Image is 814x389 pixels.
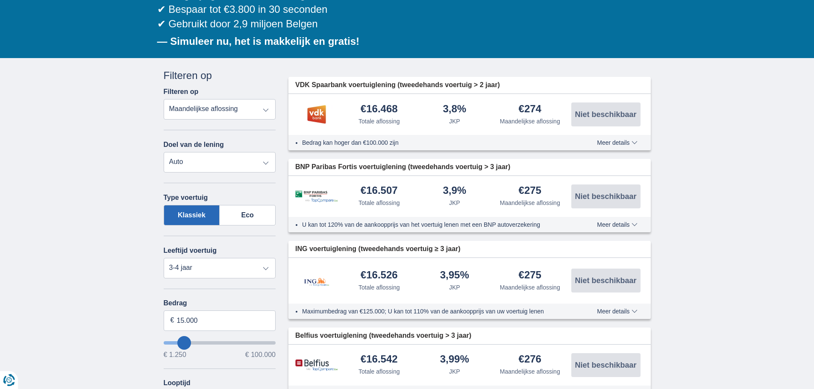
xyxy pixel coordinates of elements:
[164,141,224,149] label: Doel van de lening
[449,199,460,207] div: JKP
[220,205,276,225] label: Eco
[302,220,566,229] li: U kan tot 120% van de aankoopprijs van het voertuig lenen met een BNP autoverzekering
[295,104,338,125] img: product.pl.alt VDK bank
[597,222,637,228] span: Meer details
[302,138,566,147] li: Bedrag kan hoger dan €100.000 zijn
[157,35,360,47] b: — Simuleer nu, het is makkelijk en gratis!
[361,354,398,366] div: €16.542
[440,354,469,366] div: 3,99%
[164,194,208,202] label: Type voertuig
[164,379,191,387] label: Looptijd
[575,193,636,200] span: Niet beschikbaar
[575,111,636,118] span: Niet beschikbaar
[440,270,469,281] div: 3,95%
[164,351,186,358] span: € 1.250
[295,331,471,341] span: Belfius voertuiglening (tweedehands voertuig > 3 jaar)
[295,359,338,371] img: product.pl.alt Belfius
[164,247,217,254] label: Leeftijd voertuig
[591,308,644,315] button: Meer details
[164,205,220,225] label: Klassiek
[500,283,560,292] div: Maandelijkse aflossing
[302,307,566,316] li: Maximumbedrag van €125.000; U kan tot 110% van de aankoopprijs van uw voertuig lenen
[575,361,636,369] span: Niet beschikbaar
[500,367,560,376] div: Maandelijkse aflossing
[575,277,636,284] span: Niet beschikbaar
[500,199,560,207] div: Maandelijkse aflossing
[449,283,460,292] div: JKP
[443,185,466,197] div: 3,9%
[519,104,541,115] div: €274
[295,162,510,172] span: BNP Paribas Fortis voertuiglening (tweedehands voertuig > 3 jaar)
[571,269,641,292] button: Niet beschikbaar
[164,68,276,83] div: Filteren op
[245,351,276,358] span: € 100.000
[361,104,398,115] div: €16.468
[519,270,541,281] div: €275
[295,266,338,295] img: product.pl.alt ING
[164,88,199,96] label: Filteren op
[597,308,637,314] span: Meer details
[500,117,560,126] div: Maandelijkse aflossing
[359,367,400,376] div: Totale aflossing
[449,117,460,126] div: JKP
[571,184,641,208] button: Niet beschikbaar
[443,104,466,115] div: 3,8%
[449,367,460,376] div: JKP
[571,353,641,377] button: Niet beschikbaar
[519,354,541,366] div: €276
[359,117,400,126] div: Totale aflossing
[361,270,398,281] div: €16.526
[361,185,398,197] div: €16.507
[359,199,400,207] div: Totale aflossing
[597,140,637,146] span: Meer details
[295,80,500,90] span: VDK Spaarbank voertuiglening (tweedehands voertuig > 2 jaar)
[295,244,461,254] span: ING voertuiglening (tweedehands voertuig ≥ 3 jaar)
[519,185,541,197] div: €275
[571,102,641,126] button: Niet beschikbaar
[164,341,276,345] input: wantToBorrow
[170,316,174,325] span: €
[591,139,644,146] button: Meer details
[164,299,276,307] label: Bedrag
[295,190,338,203] img: product.pl.alt BNP Paribas Fortis
[359,283,400,292] div: Totale aflossing
[591,221,644,228] button: Meer details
